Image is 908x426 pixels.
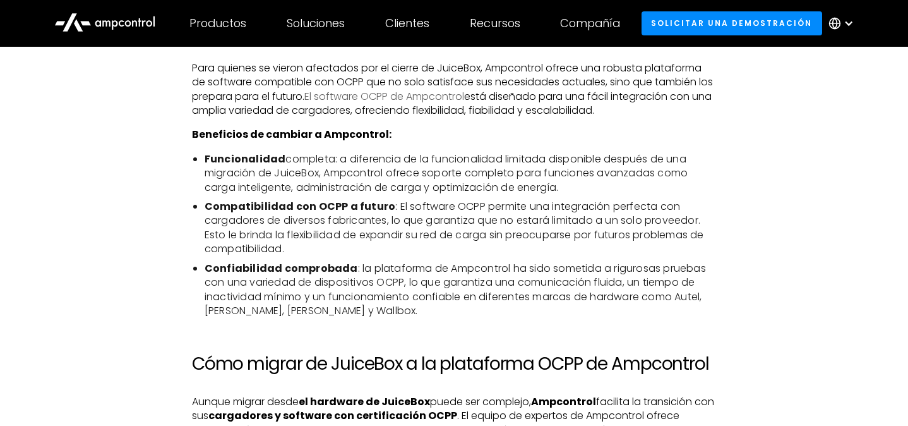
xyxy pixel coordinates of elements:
font: Funcionalidad [205,152,286,166]
font: Beneficios de cambiar a Ampcontrol: [192,127,391,142]
font: puede ser complejo, [430,394,531,409]
font: : la plataforma de Ampcontrol ha sido sometida a rigurosas pruebas con una variedad de dispositiv... [205,261,706,318]
font: Recursos [470,15,520,31]
font: Soluciones [287,15,345,31]
font: Cómo migrar de JuiceBox a la plataforma OCPP de Ampcontrol [192,351,709,376]
div: Productos [189,16,246,30]
font: : a diferencia de la funcionalidad limitada disponible después de una migración de JuiceBox, Ampc... [205,152,688,195]
font: Aunque migrar desde [192,394,299,409]
font: facilita la transición con sus [192,394,714,423]
font: el hardware de JuiceBox [299,394,430,409]
a: Solicitar una demostración [642,11,822,35]
font: : El software OCPP permite una integración perfecta con cargadores de diversos fabricantes, lo qu... [205,199,704,256]
font: Productos [189,15,246,31]
div: Recursos [470,16,520,30]
font: Clientes [385,15,429,31]
font: Compañía [560,15,620,31]
div: Clientes [385,16,429,30]
font: completa [285,152,335,166]
font: Para quienes se vieron afectados por el cierre de JuiceBox, Ampcontrol ofrece una robusta platafo... [192,61,713,104]
font: Ampcontrol [531,394,596,409]
font: está diseñado para una fácil integración con una amplia variedad de cargadores, ofreciendo flexib... [192,89,712,118]
font: Confiabilidad comprobada [205,261,358,276]
div: Soluciones [287,16,345,30]
font: cargadores y software con certificación OCPP [208,408,457,423]
font: Compatibilidad con OCPP a futuro [205,199,395,214]
a: El software OCPP de Ampcontrol [304,89,464,104]
div: Compañía [560,16,620,30]
font: Solicitar una demostración [651,18,812,28]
